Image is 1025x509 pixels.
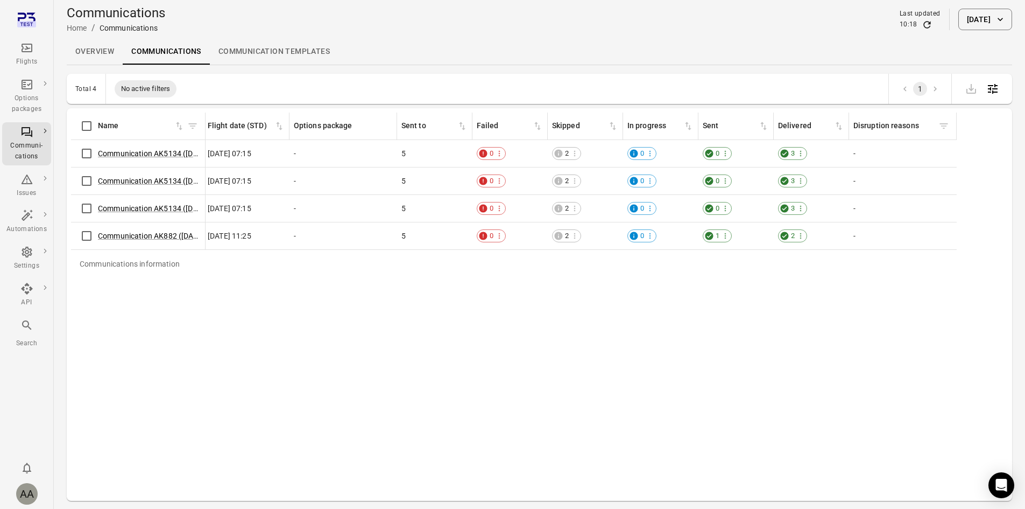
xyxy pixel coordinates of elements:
div: API [6,297,47,308]
a: Home [67,24,87,32]
button: Filter by disruption reasons [936,118,952,134]
span: 2 [561,176,572,186]
div: 0 [627,229,656,242]
span: Skipped [552,120,618,132]
a: Communi-cations [2,122,51,165]
div: In progress [627,120,683,132]
a: Settings [2,242,51,275]
span: Name [98,120,185,132]
span: 0 [486,176,497,186]
div: - [294,148,393,159]
a: Communication AK882 ([DATE]) [98,232,207,240]
div: 1 [703,229,732,242]
span: 0 [712,176,723,186]
div: Sort by delivered in ascending order [778,120,844,132]
div: Options package [294,120,392,132]
div: Options packages [6,93,47,115]
div: 0 [627,147,656,160]
span: Please make a selection to export [960,83,982,93]
div: Flights [6,57,47,67]
div: Sort by failed in ascending order [477,120,543,132]
span: 0 [637,203,648,214]
nav: Breadcrumbs [67,22,165,34]
div: - [853,176,952,186]
div: Sort by skipped in ascending order [552,120,618,132]
div: 10:18 [900,19,917,30]
span: 2 [787,231,798,241]
a: Automations [2,206,51,238]
div: Local navigation [67,39,1012,65]
div: AA [16,483,38,505]
div: 2 [552,229,581,242]
span: Delivered [778,120,844,132]
span: 0 [637,148,648,159]
span: 1 [712,231,723,241]
div: Sort by sent to in ascending order [401,120,468,132]
span: Sent to [401,120,468,132]
div: Sort by sent in ascending order [703,120,769,132]
button: page 1 [913,82,927,96]
span: 3 [787,176,798,186]
span: 0 [637,231,648,241]
div: 3 [778,202,807,215]
div: 3 [778,147,807,160]
span: 2 [561,203,572,214]
button: Open table configuration [982,78,1003,100]
a: Communication AK5134 ([DATE]) [98,149,211,158]
div: 0 [703,147,732,160]
div: - [294,203,393,214]
div: 0 [477,147,506,160]
div: 0 [477,175,506,187]
div: 0 [627,175,656,187]
div: Search [6,338,47,349]
span: 5 [401,231,406,241]
button: Refresh data [922,19,932,30]
div: Skipped [552,120,607,132]
a: Flights [2,38,51,71]
div: Issues [6,188,47,199]
span: 0 [486,148,497,159]
div: Sort by flight date (STD) in ascending order [208,120,285,132]
div: Automations [6,224,47,235]
span: Flight date (STD) [208,120,285,132]
div: Last updated [900,9,941,19]
div: - [294,176,393,186]
span: 2 [561,231,572,241]
a: Issues [2,170,51,202]
div: Open Intercom Messenger [988,472,1014,498]
span: [DATE] 07:15 [208,176,251,186]
div: 0 [703,202,732,215]
div: Delivered [778,120,833,132]
span: 3 [787,203,798,214]
span: 0 [486,203,497,214]
div: 2 [552,147,581,160]
div: - [853,231,952,241]
div: 3 [778,175,807,187]
span: 0 [486,231,497,241]
div: 0 [477,229,506,242]
h1: Communications [67,4,165,22]
div: - [853,148,952,159]
nav: pagination navigation [897,82,943,96]
span: [DATE] 11:25 [208,231,251,241]
span: 0 [712,148,723,159]
button: [DATE] [958,9,1012,30]
div: Disruption reasons [853,120,936,132]
div: 2 [552,175,581,187]
button: Aimi Amalin [12,479,42,509]
div: 2 [552,202,581,215]
div: Total 4 [75,85,97,93]
div: 0 [627,202,656,215]
span: 3 [787,148,798,159]
button: Notifications [16,457,38,479]
a: API [2,279,51,311]
div: Communications [100,23,158,33]
a: Options packages [2,75,51,118]
div: 0 [703,175,732,187]
span: Failed [477,120,543,132]
button: Filter by name [185,118,201,134]
div: Settings [6,261,47,271]
span: Sent [703,120,769,132]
